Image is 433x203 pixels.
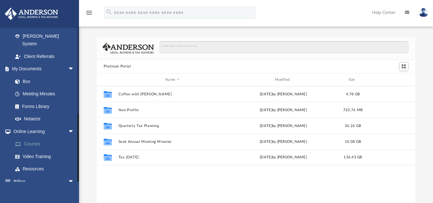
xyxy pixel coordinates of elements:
div: Modified [229,77,338,83]
a: Resources [9,163,84,175]
div: [DATE] by [PERSON_NAME] [229,139,338,145]
div: [DATE] by [PERSON_NAME] [229,92,338,97]
i: menu [85,9,93,16]
span: arrow_drop_down [68,63,81,76]
input: Search files and folders [160,41,408,53]
a: Meeting Minutes [9,88,81,100]
div: id [368,77,412,83]
i: search [106,9,113,16]
a: menu [85,12,93,16]
div: [DATE] by [PERSON_NAME] [229,123,338,129]
a: Forms Library [9,100,77,113]
span: 723.76 MB [343,108,363,112]
span: 4.78 GB [346,92,360,96]
span: 10.08 GB [345,140,361,143]
div: [DATE] by [PERSON_NAME] [229,155,338,161]
button: Platinum Portal [104,64,131,69]
div: id [100,77,115,83]
button: Switch to Grid View [399,62,409,71]
a: Video Training [9,150,81,163]
button: Non-Profits [119,108,227,112]
a: Notarize [9,113,81,125]
span: arrow_drop_down [68,125,81,138]
button: Tax [DATE] [119,155,227,160]
a: Online Learningarrow_drop_down [4,125,84,138]
span: arrow_drop_down [68,175,81,188]
a: Courses [9,138,84,150]
img: User Pic [419,8,428,17]
span: 136.43 GB [344,156,362,159]
button: Quarterly Tax Planning [119,124,227,128]
div: Size [340,77,366,83]
a: Billingarrow_drop_down [4,175,84,188]
div: [DATE] by [PERSON_NAME] [229,107,338,113]
div: Name [118,77,227,83]
button: Semi Annual Meeting Minutes [119,140,227,144]
a: Box [9,75,77,88]
span: 36.26 GB [345,124,361,128]
a: Client Referrals [9,50,81,63]
a: My Documentsarrow_drop_down [4,63,81,75]
a: [PERSON_NAME] System [9,30,81,50]
button: Coffee with [PERSON_NAME] [119,92,227,96]
img: Anderson Advisors Platinum Portal [3,8,60,20]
